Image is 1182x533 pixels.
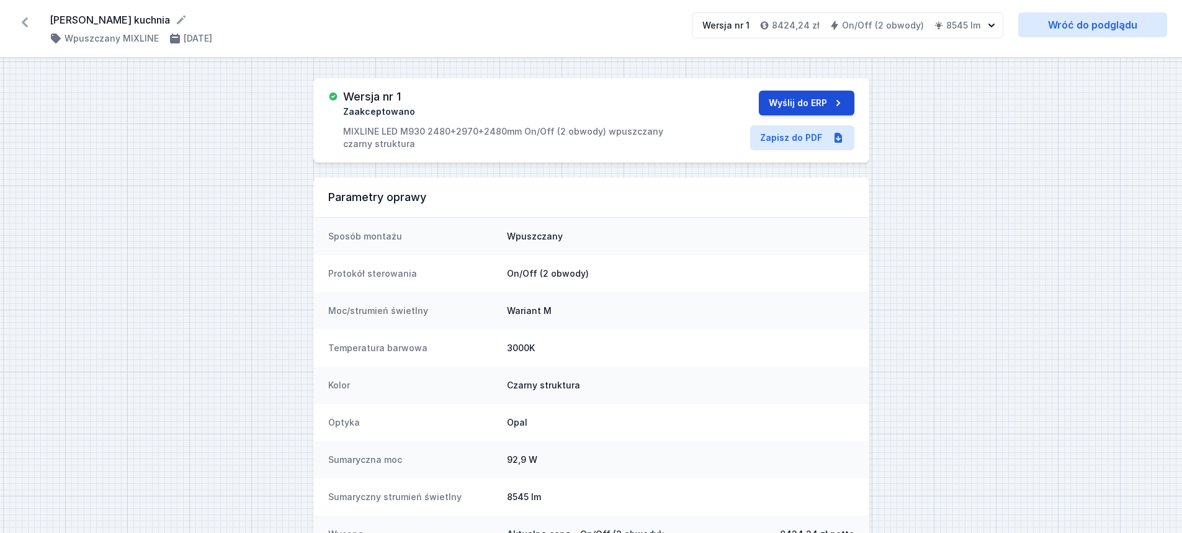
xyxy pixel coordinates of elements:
[507,267,854,280] dd: On/Off (2 obwody)
[328,190,854,205] h3: Parametry oprawy
[507,230,854,243] dd: Wpuszczany
[343,91,401,103] h3: Wersja nr 1
[328,267,497,280] dt: Protokół sterowania
[702,19,750,32] div: Wersja nr 1
[507,305,854,317] dd: Wariant M
[343,125,678,150] p: MIXLINE LED M930 2480+2970+2480mm On/Off (2 obwody) wpuszczany czarny struktura
[692,12,1003,38] button: Wersja nr 18424,24 złOn/Off (2 obwody)8545 lm
[328,491,497,503] dt: Sumaryczny strumień świetlny
[328,230,497,243] dt: Sposób montażu
[1018,12,1167,37] a: Wróć do podglądu
[328,416,497,429] dt: Optyka
[328,305,497,317] dt: Moc/strumień świetlny
[772,19,820,32] h4: 8424,24 zł
[507,491,854,503] dd: 8545 lm
[65,32,159,45] h4: Wpuszczany MIXLINE
[328,454,497,466] dt: Sumaryczna moc
[946,19,980,32] h4: 8545 lm
[507,379,854,392] dd: Czarny struktura
[507,454,854,466] dd: 92,9 W
[750,125,854,150] a: Zapisz do PDF
[328,379,497,392] dt: Kolor
[842,19,924,32] h4: On/Off (2 obwody)
[507,416,854,429] dd: Opal
[328,342,497,354] dt: Temperatura barwowa
[507,342,854,354] dd: 3000K
[343,105,415,118] span: Zaakceptowano
[50,12,677,27] form: [PERSON_NAME] kuchnia
[175,14,187,26] button: Edytuj nazwę projektu
[184,32,212,45] h4: [DATE]
[759,91,854,115] button: Wyślij do ERP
